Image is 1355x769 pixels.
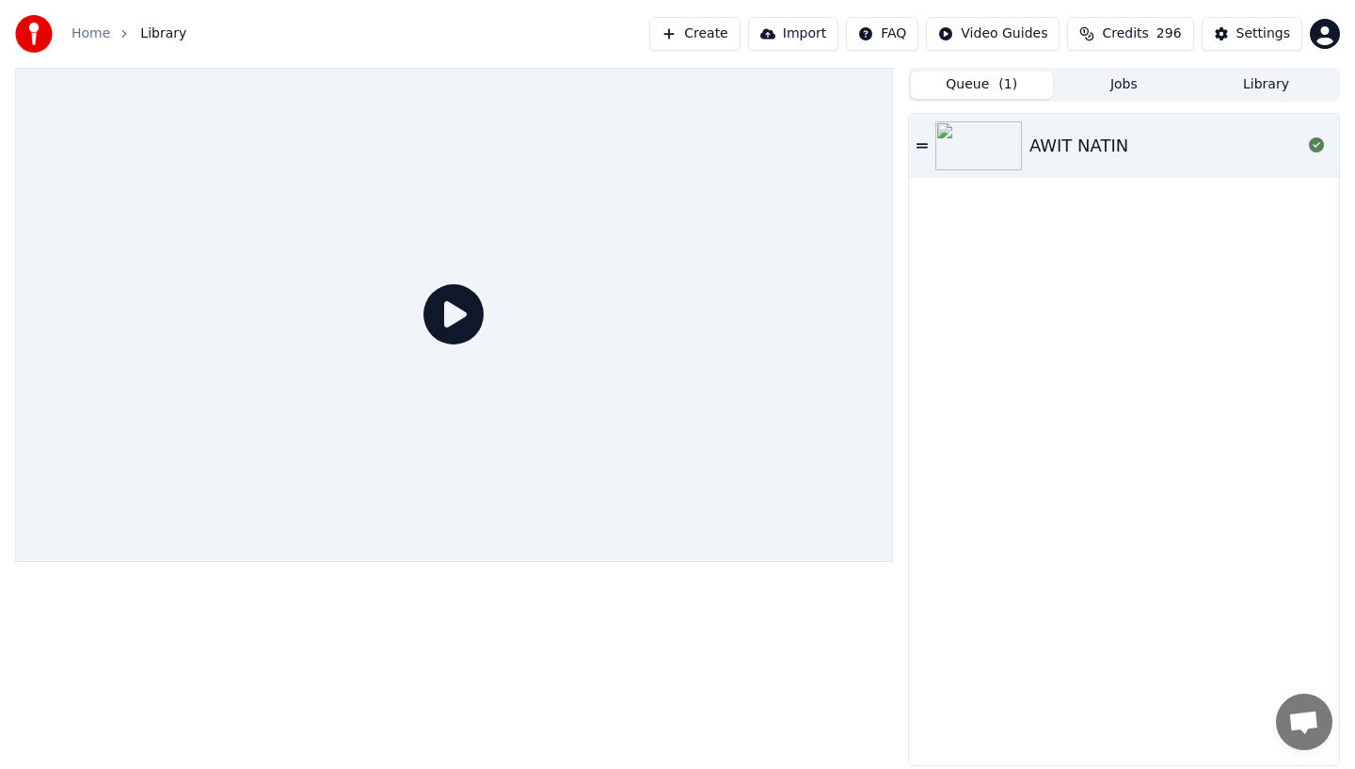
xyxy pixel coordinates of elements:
[1102,24,1148,43] span: Credits
[998,75,1017,94] span: ( 1 )
[926,17,1060,51] button: Video Guides
[1156,24,1182,43] span: 296
[1029,133,1128,159] div: AWIT NATIN
[649,17,741,51] button: Create
[1053,72,1195,99] button: Jobs
[1067,17,1193,51] button: Credits296
[1195,72,1337,99] button: Library
[72,24,186,43] nav: breadcrumb
[72,24,110,43] a: Home
[1276,694,1332,750] div: Open chat
[911,72,1053,99] button: Queue
[748,17,838,51] button: Import
[15,15,53,53] img: youka
[1236,24,1290,43] div: Settings
[1202,17,1302,51] button: Settings
[140,24,186,43] span: Library
[846,17,918,51] button: FAQ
